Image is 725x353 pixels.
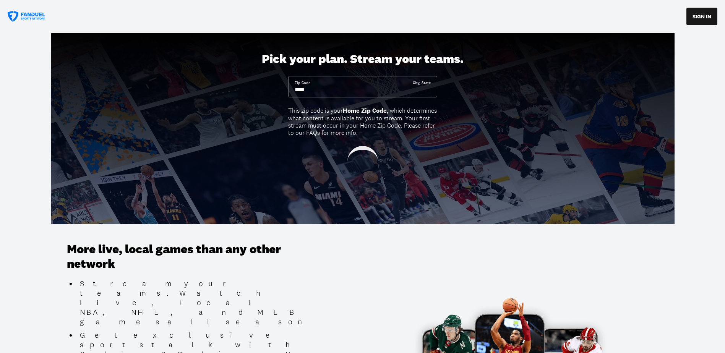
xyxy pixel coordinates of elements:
div: City, State [413,80,431,86]
div: Pick your plan. Stream your teams. [262,52,464,66]
button: SIGN IN [686,8,717,25]
b: Home Zip Code [343,107,387,115]
div: This zip code is your , which determines what content is available for you to stream. Your first ... [288,107,437,136]
li: Stream your teams. Watch live, local NBA, NHL, and MLB games all season [77,279,315,327]
div: Zip Code [295,80,310,86]
h3: More live, local games than any other network [67,242,315,272]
